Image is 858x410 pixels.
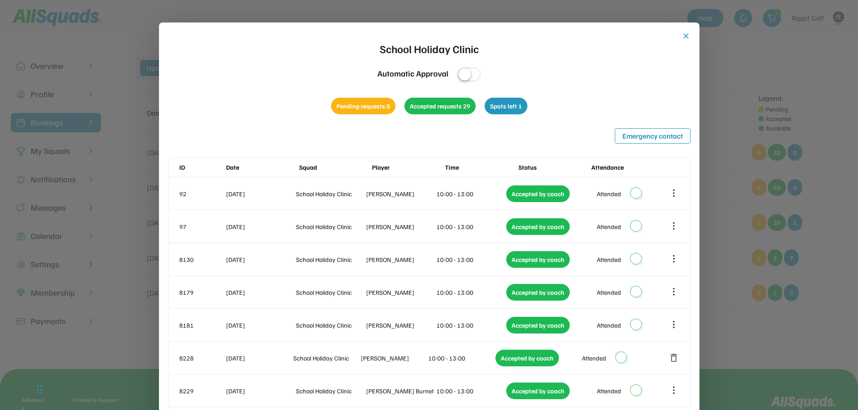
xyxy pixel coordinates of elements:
div: Accepted by coach [506,185,570,202]
div: 8130 [179,255,224,264]
div: Accepted by coach [506,317,570,333]
div: Attended [597,189,621,198]
div: Time [445,162,516,172]
div: Attendance [591,162,663,172]
div: School Holiday Clinic [296,222,364,231]
div: [PERSON_NAME] [361,353,427,363]
div: [DATE] [226,288,295,297]
div: 10:00 - 13:00 [436,320,505,330]
div: Accepted requests 29 [404,98,476,114]
div: 10:00 - 13:00 [436,288,505,297]
div: Accepted by coach [506,383,570,399]
div: 10:00 - 13:00 [436,189,505,198]
div: School Holiday Clinic [296,189,364,198]
div: Attended [597,320,621,330]
div: [DATE] [226,353,292,363]
div: Accepted by coach [506,218,570,235]
div: [DATE] [226,189,295,198]
div: 10:00 - 13:00 [436,255,505,264]
div: Attended [597,255,621,264]
div: Spots left 1 [485,98,527,114]
div: [DATE] [226,386,295,396]
div: [DATE] [226,320,295,330]
button: delete [668,352,679,363]
div: [PERSON_NAME] [366,255,435,264]
button: Emergency contact [615,128,690,144]
div: Accepted by coach [495,350,559,366]
div: 8179 [179,288,224,297]
div: [PERSON_NAME] [366,189,435,198]
div: School Holiday Clinic [380,41,479,57]
div: 10:00 - 13:00 [428,353,494,363]
div: Automatic Approval [377,68,449,80]
div: 8181 [179,320,224,330]
div: [PERSON_NAME] [366,222,435,231]
div: School Holiday Clinic [296,386,364,396]
div: [PERSON_NAME] [366,288,435,297]
div: [PERSON_NAME] [366,320,435,330]
div: [DATE] [226,222,295,231]
div: 10:00 - 13:00 [436,222,505,231]
div: Attended [597,386,621,396]
div: Date [226,162,297,172]
div: [PERSON_NAME] Burnet [366,386,435,396]
div: School Holiday Clinic [293,353,359,363]
div: Pending requests 0 [331,98,395,114]
div: 10:00 - 13:00 [436,386,505,396]
div: ID [179,162,224,172]
div: Attended [582,353,606,363]
div: Attended [597,222,621,231]
div: 8229 [179,386,224,396]
div: School Holiday Clinic [296,320,364,330]
div: 8228 [179,353,224,363]
div: Squad [299,162,370,172]
div: Attended [597,288,621,297]
div: 92 [179,189,224,198]
div: School Holiday Clinic [296,288,364,297]
div: Player [372,162,443,172]
div: [DATE] [226,255,295,264]
div: 97 [179,222,224,231]
div: Status [518,162,590,172]
div: Accepted by coach [506,284,570,301]
button: close [681,32,690,41]
div: Accepted by coach [506,251,570,268]
div: School Holiday Clinic [296,255,364,264]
